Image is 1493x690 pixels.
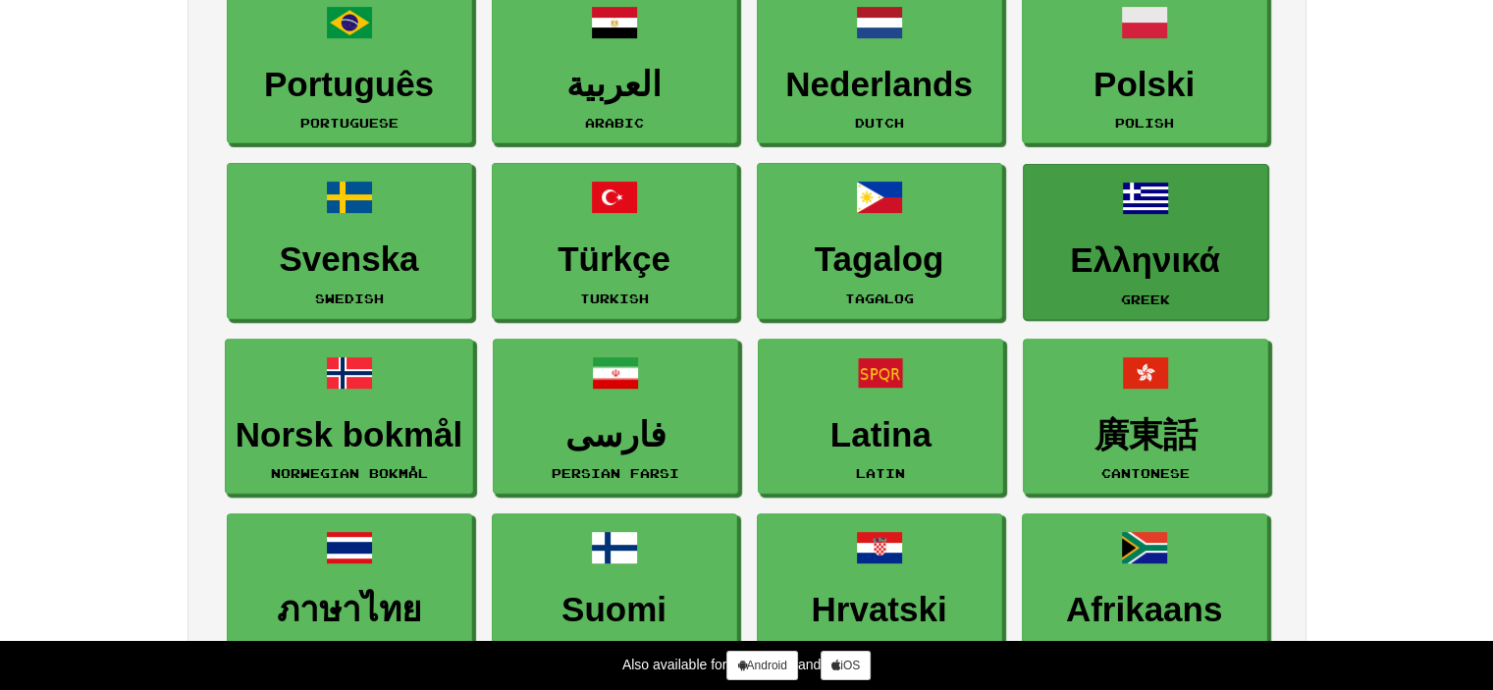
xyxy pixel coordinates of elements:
[238,66,461,104] h3: Português
[492,513,737,669] a: SuomiFinnish
[768,240,991,279] h3: Tagalog
[845,292,914,305] small: Tagalog
[503,240,726,279] h3: Türkçe
[236,416,462,454] h3: Norsk bokmål
[1023,164,1268,320] a: ΕλληνικάGreek
[504,416,727,454] h3: فارسی
[1034,416,1257,454] h3: 廣東話
[1033,591,1256,629] h3: Afrikaans
[493,339,738,495] a: فارسیPersian Farsi
[227,163,472,319] a: SvenskaSwedish
[300,116,399,130] small: Portuguese
[585,116,644,130] small: Arabic
[492,163,737,319] a: TürkçeTurkish
[225,339,473,495] a: Norsk bokmålNorwegian Bokmål
[1121,292,1170,306] small: Greek
[227,513,472,669] a: ภาษาไทยThai
[726,651,797,680] a: Android
[757,163,1002,319] a: TagalogTagalog
[1034,241,1257,280] h3: Ελληνικά
[315,292,384,305] small: Swedish
[271,466,428,480] small: Norwegian Bokmål
[769,416,992,454] h3: Latina
[503,66,726,104] h3: العربية
[856,466,905,480] small: Latin
[821,651,871,680] a: iOS
[768,591,991,629] h3: Hrvatski
[1115,116,1174,130] small: Polish
[1101,466,1190,480] small: Cantonese
[238,591,461,629] h3: ภาษาไทย
[757,513,1002,669] a: HrvatskiCroatian
[768,66,991,104] h3: Nederlands
[552,466,679,480] small: Persian Farsi
[1022,513,1267,669] a: AfrikaansAfrikaans
[855,116,904,130] small: Dutch
[758,339,1003,495] a: LatinaLatin
[503,591,726,629] h3: Suomi
[238,240,461,279] h3: Svenska
[1023,339,1268,495] a: 廣東話Cantonese
[1033,66,1256,104] h3: Polski
[580,292,649,305] small: Turkish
